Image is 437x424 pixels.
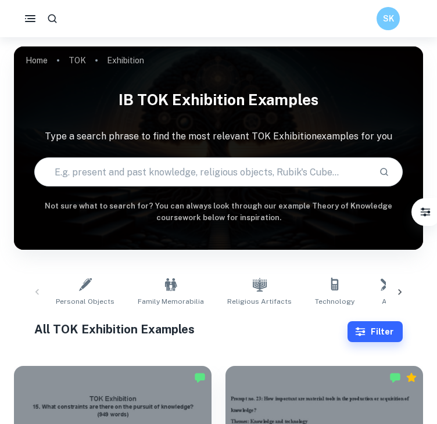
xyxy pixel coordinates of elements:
[194,372,206,383] img: Marked
[315,296,354,307] span: Technology
[14,200,423,224] h6: Not sure what to search for? You can always look through our example Theory of Knowledge coursewo...
[374,162,394,182] button: Search
[227,296,292,307] span: Religious Artifacts
[382,296,393,307] span: Art
[377,7,400,30] button: SK
[69,52,86,69] a: TOK
[56,296,114,307] span: Personal Objects
[382,12,395,25] h6: SK
[348,321,403,342] button: Filter
[35,156,370,188] input: E.g. present and past knowledge, religious objects, Rubik's Cube...
[14,130,423,143] p: Type a search phrase to find the most relevant TOK Exhibition examples for you
[138,296,204,307] span: Family Memorabilia
[107,54,144,67] p: Exhibition
[414,200,437,224] button: Filter
[389,372,401,383] img: Marked
[14,84,423,116] h1: IB TOK Exhibition examples
[406,372,417,383] div: Premium
[26,52,48,69] a: Home
[34,321,348,338] h1: All TOK Exhibition Examples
